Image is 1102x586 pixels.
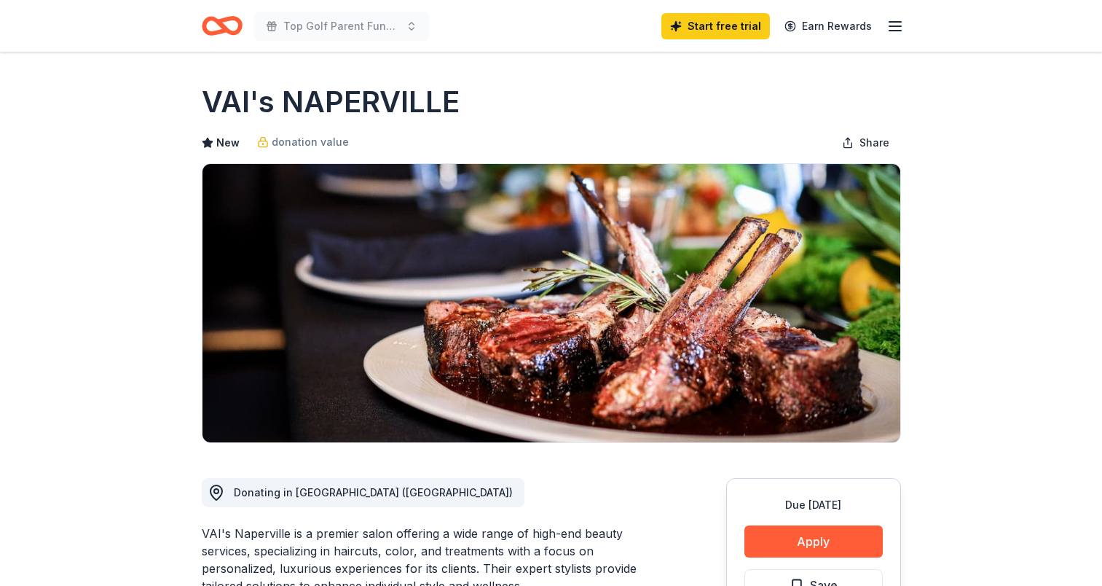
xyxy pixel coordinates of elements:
h1: VAI's NAPERVILLE [202,82,460,122]
div: Due [DATE] [744,496,883,514]
button: Share [830,128,901,157]
span: New [216,134,240,152]
a: donation value [257,133,349,151]
a: Home [202,9,243,43]
img: Image for VAI's NAPERVILLE [202,164,900,442]
a: Earn Rewards [776,13,881,39]
a: Start free trial [661,13,770,39]
button: Apply [744,526,883,558]
span: Share [859,134,889,152]
span: Donating in [GEOGRAPHIC_DATA] ([GEOGRAPHIC_DATA]) [234,486,513,499]
button: Top Golf Parent Fundraiser Benefiting Indian Trail Elementary's PTA [254,12,429,41]
span: Top Golf Parent Fundraiser Benefiting Indian Trail Elementary's PTA [283,17,400,35]
span: donation value [272,133,349,151]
